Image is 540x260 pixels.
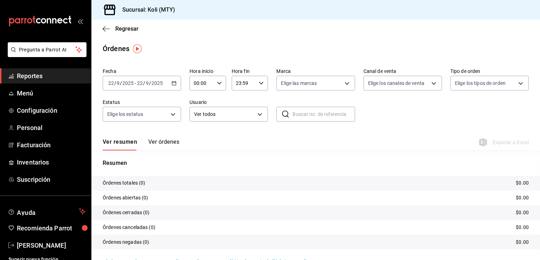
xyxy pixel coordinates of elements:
[17,223,85,233] span: Recomienda Parrot
[148,138,179,150] button: Ver órdenes
[17,241,85,250] span: [PERSON_NAME]
[17,175,85,184] span: Suscripción
[189,100,268,105] label: Usuario
[115,25,139,32] span: Regresar
[77,18,83,24] button: open_drawer_menu
[143,80,145,86] span: /
[19,46,76,54] span: Pregunta a Parrot AI
[292,107,355,121] input: Buscar no. de referencia
[17,157,85,167] span: Inventarios
[122,80,134,86] input: ----
[116,80,120,86] input: --
[17,88,85,98] span: Menú
[516,179,529,187] p: $0.00
[516,239,529,246] p: $0.00
[103,194,148,202] p: Órdenes abiertas (0)
[120,80,122,86] span: /
[450,69,529,74] label: Tipo de orden
[103,224,155,231] p: Órdenes canceladas (0)
[117,6,175,14] h3: Sucursal: Koli (MTY)
[108,80,114,86] input: --
[189,69,226,74] label: Hora inicio
[103,209,150,216] p: Órdenes cerradas (0)
[103,159,529,167] p: Resumen
[455,80,506,87] span: Elige los tipos de orden
[137,80,143,86] input: --
[276,69,355,74] label: Marca
[103,239,149,246] p: Órdenes negadas (0)
[368,80,424,87] span: Elige los canales de venta
[149,80,151,86] span: /
[103,100,181,105] label: Estatus
[107,111,143,118] span: Elige los estatus
[17,207,76,216] span: Ayuda
[114,80,116,86] span: /
[133,44,142,53] img: Tooltip marker
[103,69,181,74] label: Fecha
[516,224,529,231] p: $0.00
[17,123,85,132] span: Personal
[103,138,179,150] div: navigation tabs
[151,80,163,86] input: ----
[516,209,529,216] p: $0.00
[146,80,149,86] input: --
[103,138,137,150] button: Ver resumen
[103,43,129,54] div: Órdenes
[5,51,86,58] a: Pregunta a Parrot AI
[17,71,85,81] span: Reportes
[516,194,529,202] p: $0.00
[17,140,85,150] span: Facturación
[135,80,136,86] span: -
[364,69,442,74] label: Canal de venta
[281,80,317,87] span: Elige las marcas
[103,179,146,187] p: Órdenes totales (0)
[232,69,268,74] label: Hora fin
[194,111,255,118] span: Ver todos
[17,106,85,115] span: Configuración
[8,42,86,57] button: Pregunta a Parrot AI
[103,25,139,32] button: Regresar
